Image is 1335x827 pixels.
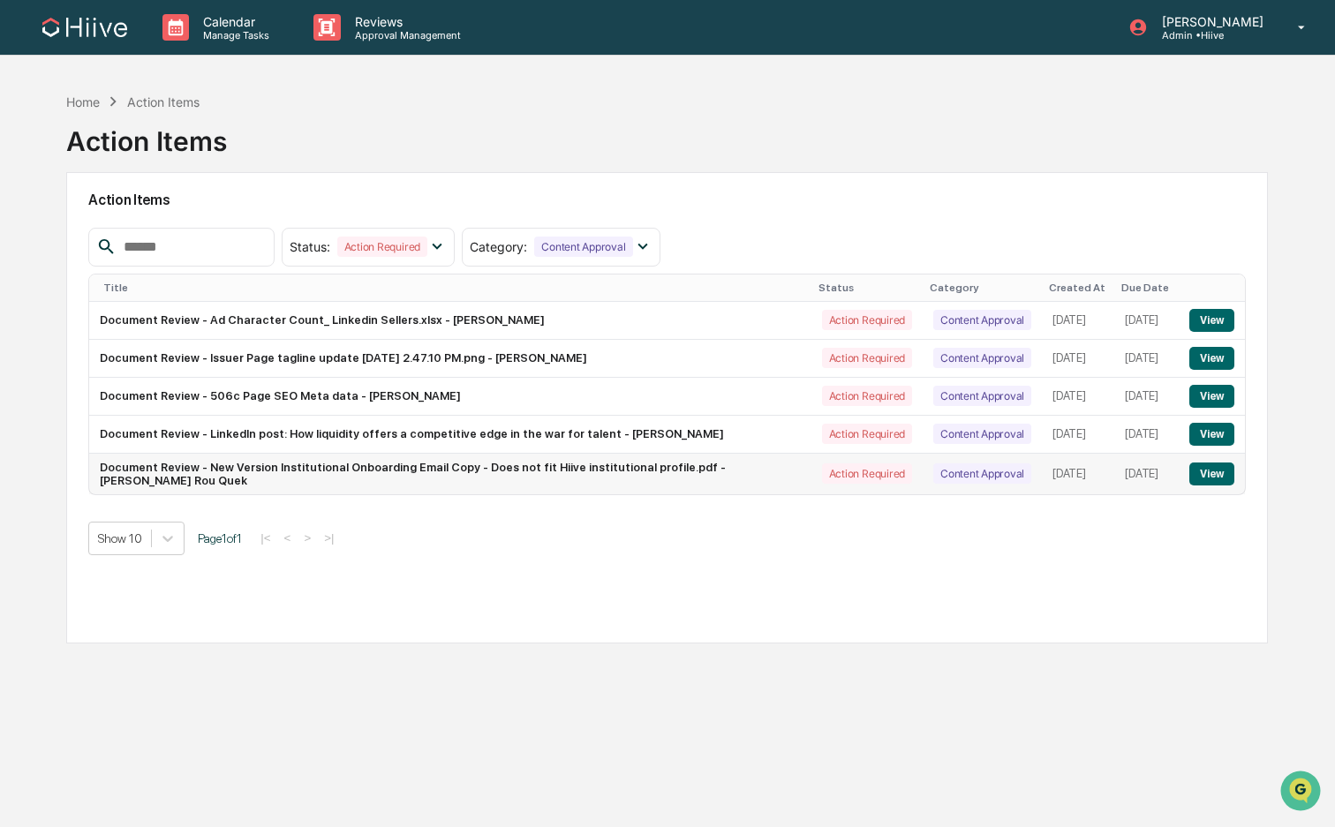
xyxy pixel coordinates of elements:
td: [DATE] [1114,454,1179,494]
div: Action Required [822,386,912,406]
p: Calendar [189,14,278,29]
div: Action Items [66,111,227,157]
div: 🔎 [18,258,32,272]
button: >| [319,530,339,545]
span: Status : [290,239,330,254]
img: logo [42,18,127,37]
button: Start new chat [300,140,321,162]
button: |< [255,530,275,545]
a: View [1189,467,1234,480]
iframe: Open customer support [1278,769,1326,816]
div: 🖐️ [18,224,32,238]
span: Page 1 of 1 [198,531,242,545]
button: View [1189,309,1234,332]
td: Document Review - Ad Character Count_ Linkedin Sellers.xlsx - [PERSON_NAME] [89,302,811,340]
td: [DATE] [1042,416,1114,454]
a: View [1189,389,1234,402]
div: Action Items [127,94,200,109]
div: Created At [1049,282,1107,294]
h2: Action Items [88,192,1246,208]
td: [DATE] [1042,378,1114,416]
div: Category [930,282,1035,294]
td: Document Review - LinkedIn post: How liquidity offers a competitive edge in the war for talent - ... [89,416,811,454]
td: [DATE] [1042,302,1114,340]
button: > [298,530,316,545]
a: 🖐️Preclearance [11,215,121,247]
a: View [1189,427,1234,440]
div: Content Approval [933,463,1031,484]
div: Content Approval [933,424,1031,444]
td: Document Review - New Version Institutional Onboarding Email Copy - Does not fit Hiive institutio... [89,454,811,494]
div: Content Approval [534,237,632,257]
div: Action Required [337,237,427,257]
p: Manage Tasks [189,29,278,41]
td: Document Review - 506c Page SEO Meta data - [PERSON_NAME] [89,378,811,416]
p: Approval Management [341,29,470,41]
span: Pylon [176,299,214,312]
button: < [279,530,297,545]
div: Due Date [1121,282,1172,294]
div: Status [818,282,916,294]
p: [PERSON_NAME] [1148,14,1272,29]
td: [DATE] [1114,378,1179,416]
a: View [1189,351,1234,365]
button: View [1189,385,1234,408]
div: Start new chat [60,135,290,153]
td: [DATE] [1042,454,1114,494]
div: Content Approval [933,386,1031,406]
td: Document Review - Issuer Page tagline update [DATE] 2.47.10 PM.png - [PERSON_NAME] [89,340,811,378]
div: 🗄️ [128,224,142,238]
div: Action Required [822,424,912,444]
td: [DATE] [1114,340,1179,378]
img: 1746055101610-c473b297-6a78-478c-a979-82029cc54cd1 [18,135,49,167]
div: Action Required [822,348,912,368]
span: Attestations [146,222,219,240]
span: Data Lookup [35,256,111,274]
a: 🗄️Attestations [121,215,226,247]
div: Home [66,94,100,109]
a: View [1189,313,1234,327]
div: Content Approval [933,348,1031,368]
button: View [1189,462,1234,485]
div: Content Approval [933,310,1031,330]
div: Action Required [822,463,912,484]
button: View [1189,423,1234,446]
span: Preclearance [35,222,114,240]
span: Category : [470,239,527,254]
p: How can we help? [18,37,321,65]
p: Admin • Hiive [1148,29,1272,41]
div: Action Required [822,310,912,330]
td: [DATE] [1114,302,1179,340]
a: Powered byPylon [124,298,214,312]
td: [DATE] [1114,416,1179,454]
div: We're available if you need us! [60,153,223,167]
div: Title [103,282,803,294]
a: 🔎Data Lookup [11,249,118,281]
td: [DATE] [1042,340,1114,378]
p: Reviews [341,14,470,29]
button: View [1189,347,1234,370]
